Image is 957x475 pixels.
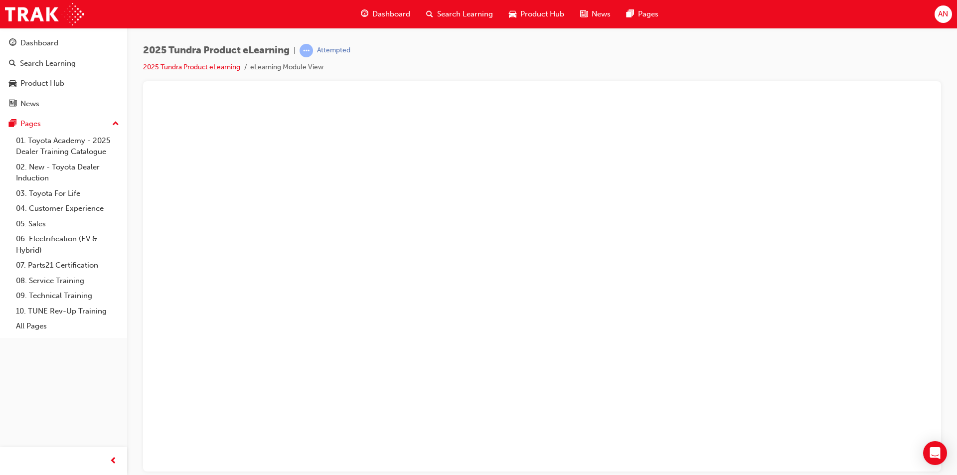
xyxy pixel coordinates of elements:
span: pages-icon [9,120,16,129]
a: news-iconNews [572,4,619,24]
span: pages-icon [627,8,634,20]
span: car-icon [509,8,516,20]
a: 2025 Tundra Product eLearning [143,63,240,71]
span: learningRecordVerb_ATTEMPT-icon [300,44,313,57]
span: 2025 Tundra Product eLearning [143,45,290,56]
a: 01. Toyota Academy - 2025 Dealer Training Catalogue [12,133,123,159]
span: prev-icon [110,455,117,468]
span: search-icon [9,59,16,68]
button: AN [935,5,952,23]
button: Pages [4,115,123,133]
a: pages-iconPages [619,4,666,24]
span: car-icon [9,79,16,88]
div: Dashboard [20,37,58,49]
span: Dashboard [372,8,410,20]
a: 09. Technical Training [12,288,123,304]
a: 03. Toyota For Life [12,186,123,201]
span: news-icon [9,100,16,109]
a: 07. Parts21 Certification [12,258,123,273]
a: guage-iconDashboard [353,4,418,24]
li: eLearning Module View [250,62,323,73]
a: 02. New - Toyota Dealer Induction [12,159,123,186]
div: Open Intercom Messenger [923,441,947,465]
a: Dashboard [4,34,123,52]
span: Pages [638,8,658,20]
a: search-iconSearch Learning [418,4,501,24]
a: 04. Customer Experience [12,201,123,216]
a: 05. Sales [12,216,123,232]
div: Pages [20,118,41,130]
span: news-icon [580,8,588,20]
a: 08. Service Training [12,273,123,289]
button: DashboardSearch LearningProduct HubNews [4,32,123,115]
a: News [4,95,123,113]
a: Product Hub [4,74,123,93]
span: | [294,45,296,56]
a: Search Learning [4,54,123,73]
span: Search Learning [437,8,493,20]
div: Product Hub [20,78,64,89]
a: car-iconProduct Hub [501,4,572,24]
a: 10. TUNE Rev-Up Training [12,304,123,319]
a: All Pages [12,318,123,334]
span: AN [938,8,948,20]
span: up-icon [112,118,119,131]
img: Trak [5,3,84,25]
span: guage-icon [9,39,16,48]
span: Product Hub [520,8,564,20]
div: Attempted [317,46,350,55]
span: guage-icon [361,8,368,20]
span: search-icon [426,8,433,20]
span: News [592,8,611,20]
a: 06. Electrification (EV & Hybrid) [12,231,123,258]
div: News [20,98,39,110]
div: Search Learning [20,58,76,69]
